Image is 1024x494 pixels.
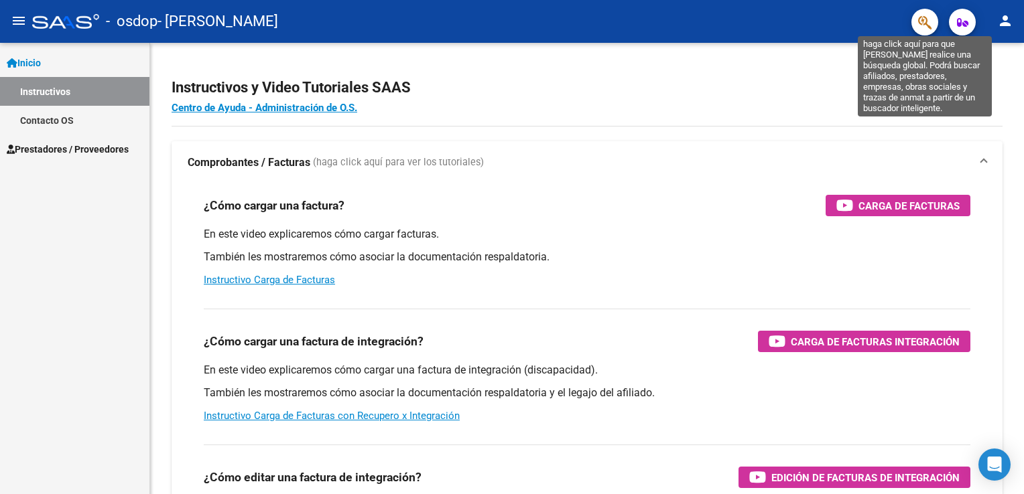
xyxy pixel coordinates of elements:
[204,196,344,215] h3: ¿Cómo cargar una factura?
[826,195,970,216] button: Carga de Facturas
[204,332,424,351] h3: ¿Cómo cargar una factura de integración?
[204,410,460,422] a: Instructivo Carga de Facturas con Recupero x Integración
[172,75,1003,100] h2: Instructivos y Video Tutoriales SAAS
[204,250,970,264] p: También les mostraremos cómo asociar la documentación respaldatoria.
[106,7,157,36] span: - osdop
[204,274,335,286] a: Instructivo Carga de Facturas
[172,141,1003,184] mat-expansion-panel-header: Comprobantes / Facturas (haga click aquí para ver los tutoriales)
[758,331,970,352] button: Carga de Facturas Integración
[997,13,1013,29] mat-icon: person
[7,142,129,157] span: Prestadores / Proveedores
[204,363,970,378] p: En este video explicaremos cómo cargar una factura de integración (discapacidad).
[313,155,484,170] span: (haga click aquí para ver los tutoriales)
[978,448,1011,481] div: Open Intercom Messenger
[771,469,960,486] span: Edición de Facturas de integración
[791,333,960,350] span: Carga de Facturas Integración
[204,468,422,487] h3: ¿Cómo editar una factura de integración?
[11,13,27,29] mat-icon: menu
[188,155,310,170] strong: Comprobantes / Facturas
[204,227,970,242] p: En este video explicaremos cómo cargar facturas.
[858,197,960,214] span: Carga de Facturas
[157,7,278,36] span: - [PERSON_NAME]
[739,467,970,488] button: Edición de Facturas de integración
[172,102,357,114] a: Centro de Ayuda - Administración de O.S.
[204,386,970,400] p: También les mostraremos cómo asociar la documentación respaldatoria y el legajo del afiliado.
[7,56,41,70] span: Inicio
